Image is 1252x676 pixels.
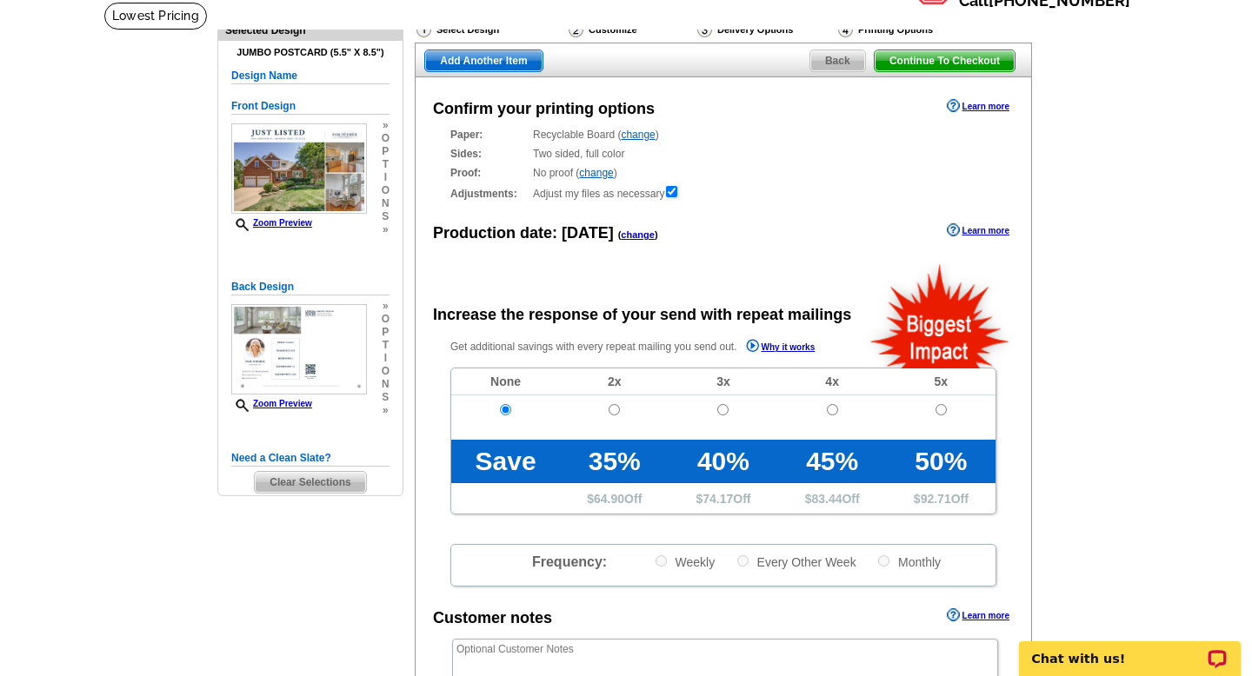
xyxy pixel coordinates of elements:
td: 4x [778,368,887,395]
span: 74.17 [703,492,733,506]
td: 5x [887,368,996,395]
span: » [382,300,390,313]
td: 3x [669,368,777,395]
span: ( ) [618,229,658,240]
strong: Paper: [450,127,528,142]
a: Back [809,50,866,72]
span: i [382,352,390,365]
label: Monthly [876,553,941,570]
span: » [382,119,390,132]
strong: Adjustments: [450,186,528,202]
h5: Back Design [231,279,390,295]
span: i [382,171,390,184]
td: 35% [560,440,669,483]
a: Zoom Preview [231,218,312,228]
div: Customize [567,21,696,38]
span: Continue To Checkout [875,50,1015,71]
td: $ Off [560,483,669,514]
div: Delivery Options [696,21,836,43]
h5: Design Name [231,68,390,84]
span: o [382,313,390,326]
img: biggestImpact.png [869,262,1012,368]
td: $ Off [669,483,777,514]
span: n [382,378,390,391]
h5: Need a Clean Slate? [231,450,390,467]
span: o [382,132,390,145]
a: Learn more [947,99,1009,113]
span: Add Another Item [425,50,542,71]
label: Weekly [654,553,716,570]
span: s [382,210,390,223]
a: Zoom Preview [231,399,312,408]
span: Back [810,50,865,71]
img: small-thumb.jpg [231,123,367,214]
td: 2x [560,368,669,395]
h5: Front Design [231,98,390,115]
div: Increase the response of your send with repeat mailings [433,303,851,327]
input: Every Other Week [737,555,749,567]
img: Select Design [416,22,431,37]
div: No proof ( ) [450,165,996,181]
div: Adjust my files as necessary [450,184,996,202]
span: p [382,326,390,339]
span: t [382,339,390,352]
div: Customer notes [433,606,552,630]
td: 50% [887,440,996,483]
span: t [382,158,390,171]
span: 83.44 [811,492,842,506]
span: n [382,197,390,210]
span: Frequency: [532,554,607,569]
h4: Jumbo Postcard (5.5" x 8.5") [231,47,390,58]
img: Delivery Options [697,22,712,37]
div: Production date: [433,222,658,245]
span: s [382,391,390,404]
span: o [382,365,390,378]
td: 45% [778,440,887,483]
a: Learn more [947,608,1009,622]
a: Learn more [947,223,1009,237]
span: 92.71 [921,492,951,506]
input: Monthly [878,555,889,567]
div: Printing Options [836,21,989,43]
td: $ Off [887,483,996,514]
td: $ Off [778,483,887,514]
div: Select Design [415,21,567,43]
input: Weekly [656,555,667,567]
span: p [382,145,390,158]
div: Selected Design [218,22,403,38]
strong: Proof: [450,165,528,181]
a: Why it works [746,339,816,357]
span: » [382,404,390,417]
td: None [451,368,560,395]
label: Every Other Week [736,553,856,570]
img: small-thumb.jpg [231,304,367,394]
a: change [621,129,655,141]
strong: Sides: [450,146,528,162]
span: o [382,184,390,197]
a: change [621,229,655,240]
p: Get additional savings with every repeat mailing you send out. [450,337,852,357]
td: 40% [669,440,777,483]
img: Printing Options & Summary [838,22,853,37]
td: Save [451,440,560,483]
img: Customize [569,22,583,37]
a: change [579,167,613,179]
a: Add Another Item [424,50,543,72]
div: Confirm your printing options [433,97,655,121]
div: Two sided, full color [450,146,996,162]
span: » [382,223,390,236]
span: 64.90 [594,492,624,506]
iframe: LiveChat chat widget [1008,621,1252,676]
span: Clear Selections [255,472,365,493]
span: [DATE] [562,224,614,242]
div: Recyclable Board ( ) [450,127,996,142]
